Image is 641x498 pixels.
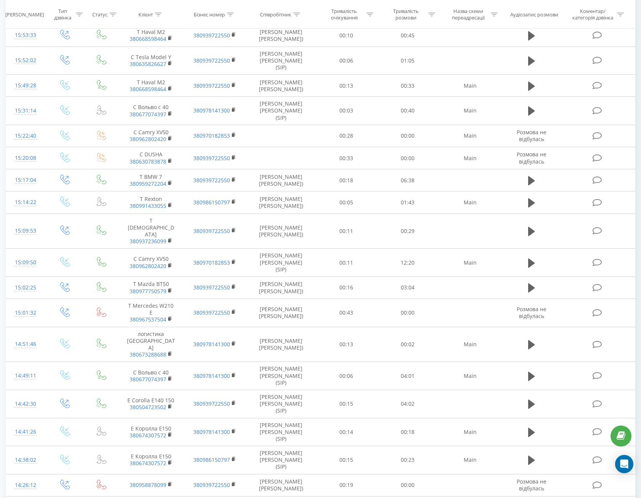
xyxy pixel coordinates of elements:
[119,362,183,390] td: С Вольво с 40
[438,191,502,214] td: Main
[130,158,166,165] a: 380630783878
[130,481,166,488] a: 380958878099
[119,299,183,327] td: Т Mercedes W210 E
[14,173,38,188] div: 15:17:04
[119,24,183,47] td: Т Haval M2
[315,474,377,496] td: 00:19
[14,28,38,43] div: 15:53:33
[247,47,315,75] td: [PERSON_NAME] [PERSON_NAME] (SIP)
[193,309,230,316] a: 380939722550
[130,202,166,209] a: 380991433055
[315,97,377,125] td: 00:03
[510,11,558,18] div: Аудіозапис розмови
[377,191,438,214] td: 01:43
[14,305,38,320] div: 15:01:32
[14,151,38,165] div: 15:20:08
[315,418,377,446] td: 00:14
[119,249,183,277] td: С Camry XV50
[315,191,377,214] td: 00:05
[315,390,377,418] td: 00:15
[517,151,546,165] span: Розмова не відбулась
[377,169,438,191] td: 06:38
[377,418,438,446] td: 00:18
[438,446,502,474] td: Main
[130,288,166,295] a: 380977750579
[130,262,166,270] a: 380962802420
[377,390,438,418] td: 04:02
[130,403,166,411] a: 380504723502
[119,125,183,147] td: С Camry XV50
[193,154,230,162] a: 380939722550
[119,191,183,214] td: Т Rexton
[119,75,183,97] td: Т Haval M2
[438,362,502,390] td: Main
[315,299,377,327] td: 00:43
[119,97,183,125] td: С Вольво с 40
[14,223,38,238] div: 15:09:53
[247,191,315,214] td: [PERSON_NAME] [PERSON_NAME])
[130,85,166,93] a: 380668598464
[247,97,315,125] td: [PERSON_NAME] [PERSON_NAME] (SIP)
[247,249,315,277] td: [PERSON_NAME] [PERSON_NAME] (SIP)
[247,362,315,390] td: [PERSON_NAME] [PERSON_NAME] (SIP)
[14,397,38,411] div: 14:42:30
[130,351,166,358] a: 380673288688
[193,456,230,463] a: 380986150797
[247,327,315,362] td: [PERSON_NAME] [PERSON_NAME])
[5,11,44,18] div: [PERSON_NAME]
[130,432,166,439] a: 380674307572
[377,299,438,327] td: 00:00
[193,341,230,348] a: 380978141300
[119,276,183,299] td: Т Mazda BT50
[377,97,438,125] td: 00:40
[315,75,377,97] td: 00:13
[324,8,365,21] div: Тривалість очікування
[247,169,315,191] td: [PERSON_NAME] [PERSON_NAME])
[315,47,377,75] td: 00:06
[377,276,438,299] td: 03:04
[193,372,230,379] a: 380978141300
[119,147,183,169] td: С DUSHA
[119,47,183,75] td: С Tesla Model Y
[315,362,377,390] td: 00:06
[377,147,438,169] td: 00:00
[14,478,38,493] div: 14:26:12
[193,227,230,235] a: 380939722550
[315,446,377,474] td: 00:15
[315,276,377,299] td: 00:16
[377,24,438,47] td: 00:45
[14,337,38,352] div: 14:51:46
[377,474,438,496] td: 00:00
[247,446,315,474] td: [PERSON_NAME] [PERSON_NAME] (SIP)
[193,82,230,89] a: 380939722550
[438,147,502,169] td: Main
[377,362,438,390] td: 04:01
[438,97,502,125] td: Main
[14,78,38,93] div: 15:49:28
[377,249,438,277] td: 12:20
[14,195,38,210] div: 15:14:22
[247,214,315,249] td: [PERSON_NAME] [PERSON_NAME])
[14,255,38,270] div: 15:09:50
[119,169,183,191] td: Т BMW 7
[14,129,38,143] div: 15:22:40
[438,327,502,362] td: Main
[315,169,377,191] td: 00:18
[377,75,438,97] td: 00:33
[438,75,502,97] td: Main
[138,11,153,18] div: Клієнт
[615,455,633,473] div: Open Intercom Messenger
[377,214,438,249] td: 00:29
[119,418,183,446] td: Е Королла Е150
[247,474,315,496] td: [PERSON_NAME] [PERSON_NAME])
[193,107,230,114] a: 380978141300
[130,376,166,383] a: 380677074397
[92,11,108,18] div: Статус
[260,11,291,18] div: Співробітник
[193,481,230,488] a: 380939722550
[193,428,230,435] a: 380978141300
[247,390,315,418] td: [PERSON_NAME] [PERSON_NAME] (SIP)
[194,11,225,18] div: Бізнес номер
[119,327,183,362] td: логистика [GEOGRAPHIC_DATA]
[247,299,315,327] td: [PERSON_NAME] [PERSON_NAME])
